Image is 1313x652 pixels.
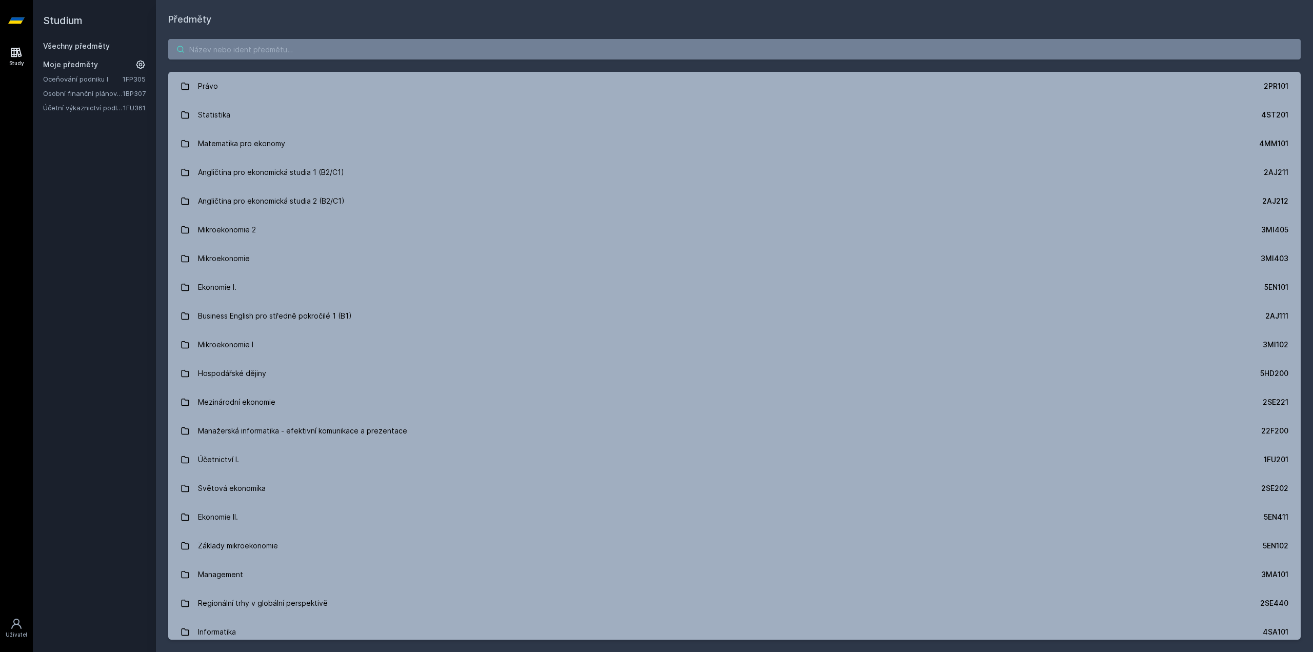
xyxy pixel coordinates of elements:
[198,449,239,470] div: Účetnictví I.
[1261,110,1288,120] div: 4ST201
[168,589,1301,618] a: Regionální trhy v globální perspektivě 2SE440
[198,392,275,412] div: Mezinárodní ekonomie
[6,631,27,639] div: Uživatel
[198,593,328,614] div: Regionální trhy v globální perspektivě
[198,105,230,125] div: Statistika
[1261,253,1288,264] div: 3MI403
[43,60,98,70] span: Moje předměty
[1264,455,1288,465] div: 1FU201
[1263,397,1288,407] div: 2SE221
[2,41,31,72] a: Study
[1263,340,1288,350] div: 3MI102
[198,220,256,240] div: Mikroekonomie 2
[198,248,250,269] div: Mikroekonomie
[168,187,1301,215] a: Angličtina pro ekonomická studia 2 (B2/C1) 2AJ212
[168,330,1301,359] a: Mikroekonomie I 3MI102
[1261,426,1288,436] div: 22F200
[123,75,146,83] a: 1FP305
[198,421,407,441] div: Manažerská informatika - efektivní komunikace a prezentace
[123,89,146,97] a: 1BP307
[198,306,352,326] div: Business English pro středně pokročilé 1 (B1)
[168,158,1301,187] a: Angličtina pro ekonomická studia 1 (B2/C1) 2AJ211
[43,42,110,50] a: Všechny předměty
[168,359,1301,388] a: Hospodářské dějiny 5HD200
[168,560,1301,589] a: Management 3MA101
[168,215,1301,244] a: Mikroekonomie 2 3MI405
[168,72,1301,101] a: Právo 2PR101
[168,129,1301,158] a: Matematika pro ekonomy 4MM101
[1260,368,1288,379] div: 5HD200
[43,88,123,98] a: Osobní finanční plánování
[168,244,1301,273] a: Mikroekonomie 3MI403
[168,503,1301,531] a: Ekonomie II. 5EN411
[2,613,31,644] a: Uživatel
[198,334,253,355] div: Mikroekonomie I
[198,507,238,527] div: Ekonomie II.
[168,618,1301,646] a: Informatika 4SA101
[1259,139,1288,149] div: 4MM101
[198,622,236,642] div: Informatika
[1264,167,1288,177] div: 2AJ211
[1260,598,1288,608] div: 2SE440
[198,277,236,298] div: Ekonomie I.
[198,76,218,96] div: Právo
[1263,541,1288,551] div: 5EN102
[1262,196,1288,206] div: 2AJ212
[1264,81,1288,91] div: 2PR101
[1264,512,1288,522] div: 5EN411
[1264,282,1288,292] div: 5EN101
[43,103,123,113] a: Účetní výkaznictví podle IFRS a US GAAP - základní koncepty (v angličtině)
[168,273,1301,302] a: Ekonomie I. 5EN101
[198,162,344,183] div: Angličtina pro ekonomická studia 1 (B2/C1)
[1263,627,1288,637] div: 4SA101
[9,60,24,67] div: Study
[168,417,1301,445] a: Manažerská informatika - efektivní komunikace a prezentace 22F200
[1261,483,1288,493] div: 2SE202
[168,445,1301,474] a: Účetnictví I. 1FU201
[1261,569,1288,580] div: 3MA101
[198,363,266,384] div: Hospodářské dějiny
[198,191,345,211] div: Angličtina pro ekonomická studia 2 (B2/C1)
[168,12,1301,27] h1: Předměty
[168,388,1301,417] a: Mezinárodní ekonomie 2SE221
[43,74,123,84] a: Oceňování podniku I
[168,531,1301,560] a: Základy mikroekonomie 5EN102
[198,564,243,585] div: Management
[198,536,278,556] div: Základy mikroekonomie
[123,104,146,112] a: 1FU361
[1261,225,1288,235] div: 3MI405
[168,474,1301,503] a: Světová ekonomika 2SE202
[168,101,1301,129] a: Statistika 4ST201
[168,39,1301,60] input: Název nebo ident předmětu…
[1265,311,1288,321] div: 2AJ111
[198,133,285,154] div: Matematika pro ekonomy
[168,302,1301,330] a: Business English pro středně pokročilé 1 (B1) 2AJ111
[198,478,266,499] div: Světová ekonomika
